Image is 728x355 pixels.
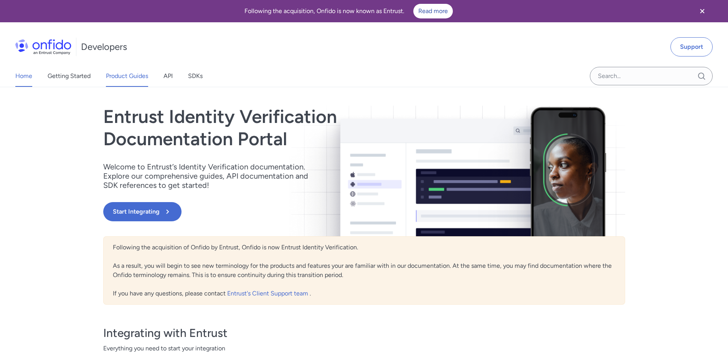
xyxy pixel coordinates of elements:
h3: Integrating with Entrust [103,325,625,341]
button: Close banner [688,2,716,21]
a: Read more [413,4,453,18]
a: Getting Started [48,65,91,87]
button: Start Integrating [103,202,182,221]
div: Following the acquisition, Onfido is now known as Entrust. [9,4,688,18]
span: Everything you need to start your integration [103,344,625,353]
a: Entrust's Client Support team [227,290,310,297]
svg: Close banner [698,7,707,16]
a: Product Guides [106,65,148,87]
a: SDKs [188,65,203,87]
input: Onfido search input field [590,67,713,85]
a: Start Integrating [103,202,469,221]
a: Home [15,65,32,87]
img: Onfido Logo [15,39,71,55]
p: Welcome to Entrust’s Identity Verification documentation. Explore our comprehensive guides, API d... [103,162,318,190]
h1: Developers [81,41,127,53]
h1: Entrust Identity Verification Documentation Portal [103,106,469,150]
a: Support [670,37,713,56]
div: Following the acquisition of Onfido by Entrust, Onfido is now Entrust Identity Verification. As a... [103,236,625,305]
a: API [163,65,173,87]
